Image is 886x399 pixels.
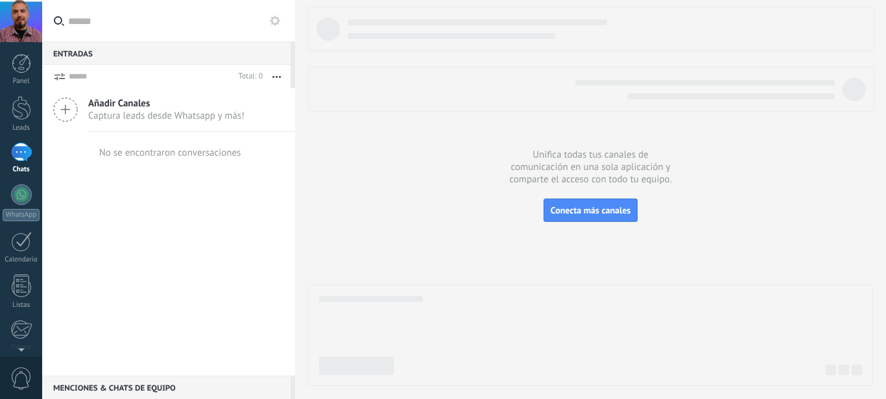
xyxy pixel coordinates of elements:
[3,124,40,132] div: Leads
[3,77,40,86] div: Panel
[88,110,245,122] span: Captura leads desde Whatsapp y más!
[3,256,40,264] div: Calendario
[99,147,241,159] div: No se encontraron conversaciones
[551,204,630,216] span: Conecta más canales
[3,301,40,309] div: Listas
[3,165,40,174] div: Chats
[42,376,291,399] div: Menciones & Chats de equipo
[233,70,263,83] div: Total: 0
[42,42,291,65] div: Entradas
[88,97,245,110] span: Añadir Canales
[3,209,40,221] div: WhatsApp
[544,199,638,222] button: Conecta más canales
